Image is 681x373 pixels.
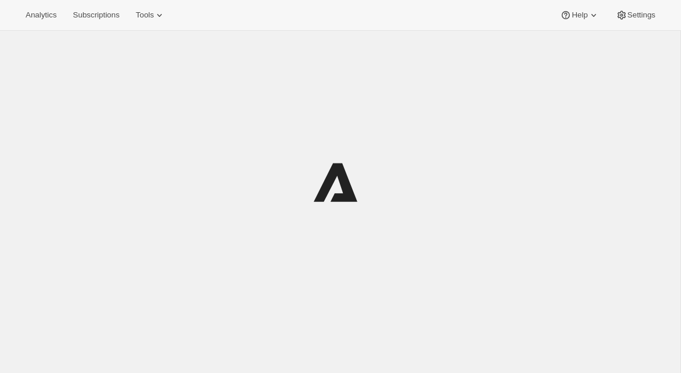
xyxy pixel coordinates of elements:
[627,10,655,20] span: Settings
[66,7,126,23] button: Subscriptions
[136,10,154,20] span: Tools
[609,7,662,23] button: Settings
[26,10,56,20] span: Analytics
[129,7,172,23] button: Tools
[572,10,587,20] span: Help
[553,7,606,23] button: Help
[19,7,63,23] button: Analytics
[73,10,119,20] span: Subscriptions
